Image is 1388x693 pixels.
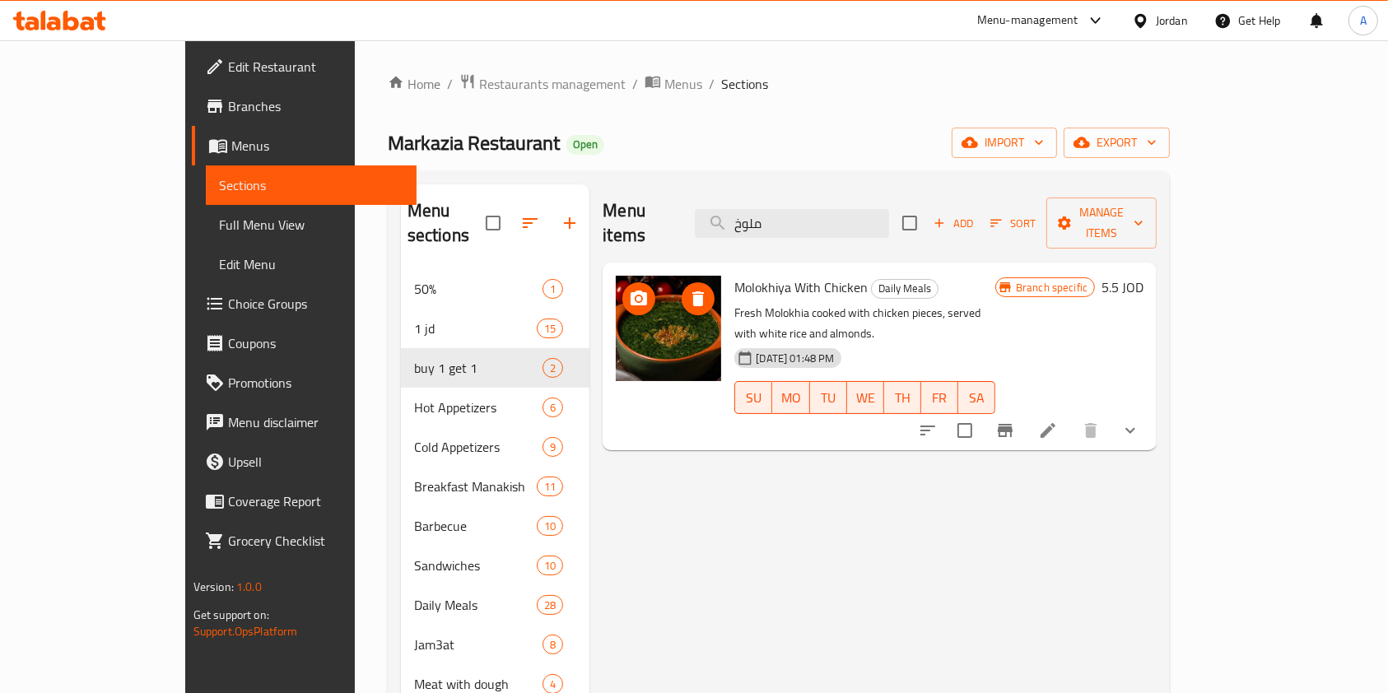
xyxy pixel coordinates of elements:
a: Menus [645,73,702,95]
span: Sort [990,214,1036,233]
span: 28 [538,598,562,613]
h2: Menu items [603,198,675,248]
div: Cold Appetizers9 [401,427,590,467]
a: Restaurants management [459,73,626,95]
span: Menu disclaimer [228,412,404,432]
div: Sandwiches10 [401,546,590,585]
span: Sandwiches [414,556,537,575]
span: WE [854,386,878,410]
span: buy 1 get 1 [414,358,543,378]
span: Edit Restaurant [228,57,404,77]
button: WE [847,381,884,414]
span: Upsell [228,452,404,472]
a: Menus [192,126,417,165]
button: delete image [682,282,715,315]
span: Sort items [980,211,1046,236]
div: items [543,437,563,457]
button: Sort [986,211,1040,236]
img: Molokhiya With Chicken [616,276,721,381]
span: Menus [664,74,702,94]
span: Edit Menu [219,254,404,274]
span: Select to update [948,413,982,448]
span: Restaurants management [479,74,626,94]
span: Grocery Checklist [228,531,404,551]
button: FR [921,381,958,414]
a: Support.OpsPlatform [193,621,298,642]
span: SU [742,386,766,410]
div: Cold Appetizers [414,437,543,457]
div: buy 1 get 12 [401,348,590,388]
span: Molokhiya With Chicken [734,275,868,300]
div: Jordan [1156,12,1188,30]
div: 1 jd15 [401,309,590,348]
span: SA [965,386,989,410]
div: items [543,279,563,299]
a: Coupons [192,323,417,363]
span: Jam3at [414,635,543,654]
div: items [543,358,563,378]
button: show more [1111,411,1150,450]
a: Edit Menu [206,244,417,284]
span: 10 [538,558,562,574]
button: SA [958,381,995,414]
span: FR [928,386,952,410]
button: Add [927,211,980,236]
button: sort-choices [908,411,948,450]
a: Coverage Report [192,481,417,521]
span: Coupons [228,333,404,353]
span: [DATE] 01:48 PM [749,351,841,366]
span: import [965,133,1044,153]
span: 10 [538,519,562,534]
span: Daily Meals [414,595,537,615]
div: items [543,398,563,417]
input: search [695,209,889,238]
span: Promotions [228,373,404,393]
button: upload picture [622,282,655,315]
span: Add [931,214,976,233]
div: Daily Meals [871,279,939,299]
div: Jam3at8 [401,625,590,664]
span: Daily Meals [872,279,938,298]
span: Barbecue [414,516,537,536]
nav: breadcrumb [388,73,1170,95]
span: Branch specific [1009,280,1094,295]
div: items [543,635,563,654]
a: Edit Restaurant [192,47,417,86]
span: Full Menu View [219,215,404,235]
div: Hot Appetizers [414,398,543,417]
button: TU [810,381,847,414]
a: Promotions [192,363,417,402]
span: export [1077,133,1157,153]
button: TH [884,381,921,414]
span: Branches [228,96,404,116]
p: Fresh Molokhia cooked with chicken pieces, served with white rice and almonds. [734,303,995,344]
h2: Menu sections [408,198,487,248]
span: 11 [538,479,562,495]
span: 1 [543,281,562,297]
span: Version: [193,576,234,598]
div: items [537,595,563,615]
span: 4 [543,677,562,692]
a: Edit menu item [1038,421,1058,440]
div: Menu-management [977,11,1078,30]
span: A [1360,12,1367,30]
a: Sections [206,165,417,205]
span: MO [779,386,803,410]
div: Barbecue10 [401,506,590,546]
a: Full Menu View [206,205,417,244]
button: Branch-specific-item [985,411,1025,450]
div: Breakfast Manakish11 [401,467,590,506]
span: Breakfast Manakish [414,477,537,496]
span: Sort sections [510,203,550,243]
div: 50%1 [401,269,590,309]
span: Menus [231,136,404,156]
a: Grocery Checklist [192,521,417,560]
div: Hot Appetizers6 [401,388,590,427]
span: Select all sections [476,206,510,240]
li: / [632,74,638,94]
span: Add item [927,211,980,236]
